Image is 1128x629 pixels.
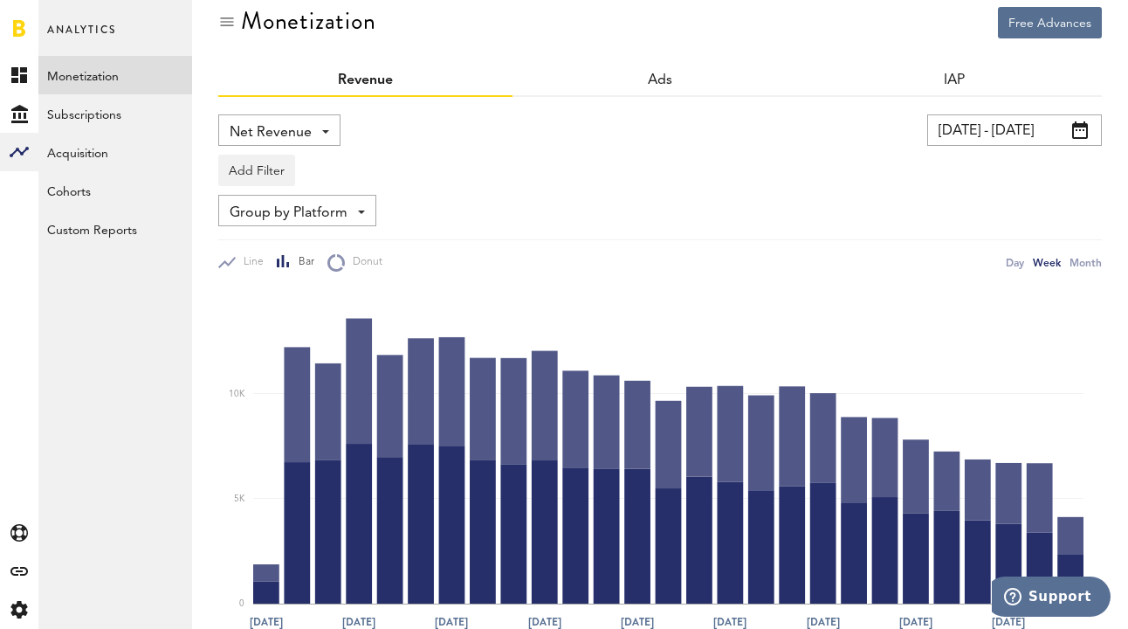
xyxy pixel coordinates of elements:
[291,255,314,270] span: Bar
[218,155,295,186] button: Add Filter
[345,255,382,270] span: Donut
[992,577,1111,620] iframe: Opens a widget where you can find more information
[230,198,347,228] span: Group by Platform
[998,7,1102,38] button: Free Advances
[38,133,192,171] a: Acquisition
[38,171,192,210] a: Cohorts
[944,73,965,87] a: IAP
[38,210,192,248] a: Custom Reports
[38,56,192,94] a: Monetization
[236,255,264,270] span: Line
[1006,253,1024,272] div: Day
[234,494,245,503] text: 5K
[648,73,672,87] a: Ads
[1070,253,1102,272] div: Month
[1033,253,1061,272] div: Week
[229,390,245,398] text: 10K
[230,118,312,148] span: Net Revenue
[241,7,376,35] div: Monetization
[239,599,244,608] text: 0
[38,94,192,133] a: Subscriptions
[47,19,116,56] span: Analytics
[338,73,393,87] a: Revenue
